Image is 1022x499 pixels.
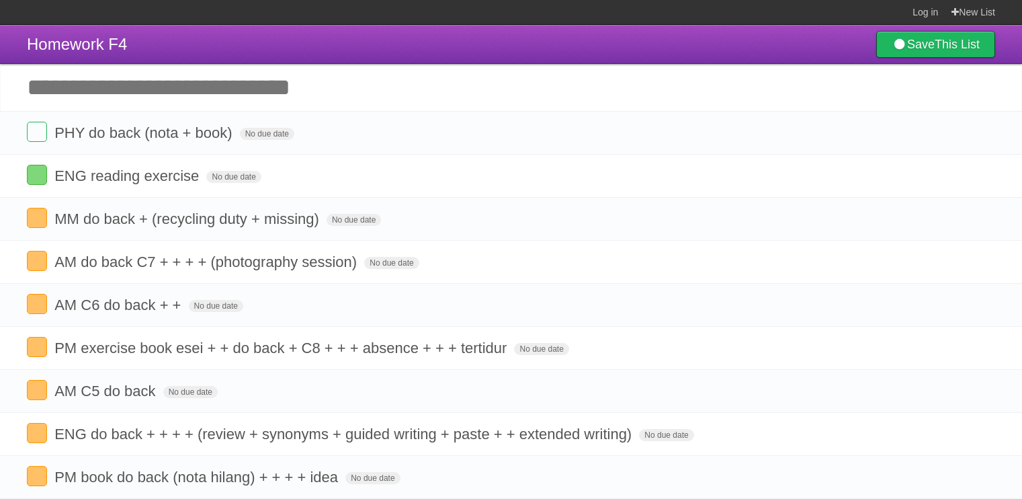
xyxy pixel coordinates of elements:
[54,254,360,270] span: AM do back C7 + + + + (photography session)
[54,426,635,443] span: ENG do back + + + + (review + synonyms + guided writing + paste + + extended writing)
[27,423,47,443] label: Done
[27,466,47,486] label: Done
[327,214,381,226] span: No due date
[514,343,568,355] span: No due date
[163,386,218,398] span: No due date
[364,257,419,269] span: No due date
[54,469,341,486] span: PM book do back (nota hilang) + + + + idea
[54,210,323,227] span: MM do back + (recycling duty + missing)
[54,340,510,356] span: PM exercise book esei + + do back + C8 + + + absence + + + tertidur
[240,128,294,140] span: No due date
[54,383,159,399] span: AM C5 do back
[935,38,980,51] b: This List
[54,297,184,313] span: AM C6 do back + +
[27,208,47,228] label: Done
[27,380,47,400] label: Done
[27,35,127,53] span: Homework F4
[27,294,47,314] label: Done
[206,171,261,183] span: No due date
[27,122,47,142] label: Done
[54,124,235,141] span: PHY do back (nota + book)
[345,472,400,484] span: No due date
[54,167,202,184] span: ENG reading exercise
[27,165,47,185] label: Done
[27,251,47,271] label: Done
[189,300,243,312] span: No due date
[876,31,995,58] a: SaveThis List
[639,429,693,441] span: No due date
[27,337,47,357] label: Done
